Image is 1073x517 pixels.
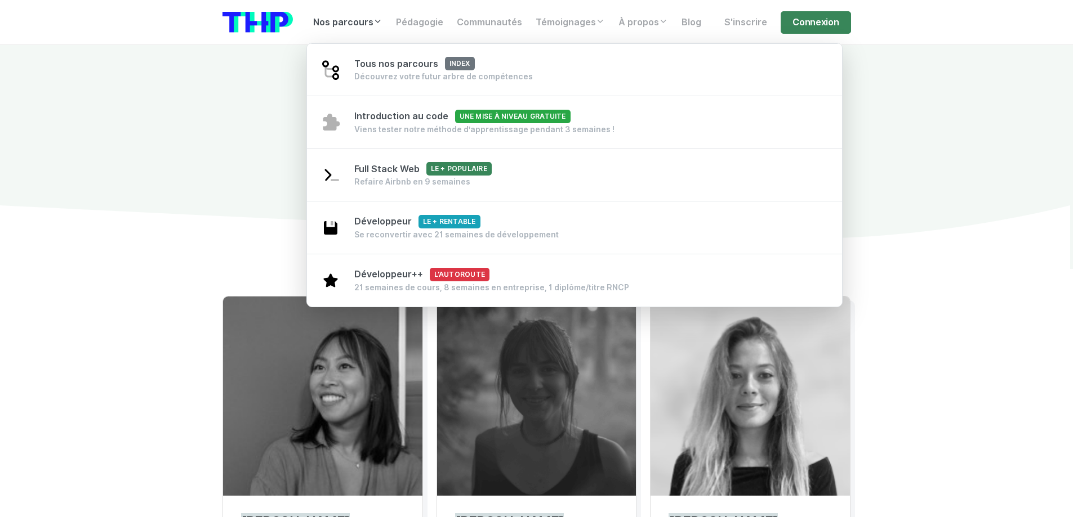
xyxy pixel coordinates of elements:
img: puzzle-4bde4084d90f9635442e68fcf97b7805.svg [320,112,341,132]
img: logo [222,12,293,33]
img: save-2003ce5719e3e880618d2f866ea23079.svg [320,218,341,238]
a: Full Stack WebLe + populaire Refaire Airbnb en 9 semaines [307,149,843,202]
span: Tous nos parcours [354,59,475,69]
a: DéveloppeurLe + rentable Se reconvertir avec 21 semaines de développement [307,201,843,254]
a: Blog [675,11,708,34]
span: Développeur++ [354,269,490,280]
span: Développeur [354,216,480,227]
span: Une mise à niveau gratuite [455,110,571,123]
div: Refaire Airbnb en 9 semaines [354,176,492,187]
img: Juliet De Rozario [437,296,636,496]
span: Le + populaire [426,162,492,176]
span: Le + rentable [418,215,480,228]
a: Connexion [781,11,851,34]
img: Lara Schutz [651,296,850,496]
img: star-1b1639e91352246008672c7d0108e8fd.svg [320,270,341,290]
a: Communautés [450,11,529,34]
a: Nos parcours [306,11,389,34]
a: S'inscrire [718,11,774,34]
div: Découvrez votre futur arbre de compétences [354,71,533,82]
span: Full Stack Web [354,164,492,174]
a: Introduction au codeUne mise à niveau gratuite Viens tester notre méthode d’apprentissage pendant... [307,96,843,149]
img: terminal-92af89cfa8d47c02adae11eb3e7f907c.svg [320,165,341,185]
img: git-4-38d7f056ac829478e83c2c2dd81de47b.svg [320,60,341,80]
span: index [445,57,475,70]
a: Développeur++L'autoroute 21 semaines de cours, 8 semaines en entreprise, 1 diplôme/titre RNCP [307,254,843,307]
div: Viens tester notre méthode d’apprentissage pendant 3 semaines ! [354,124,615,135]
span: Introduction au code [354,111,571,122]
div: Se reconvertir avec 21 semaines de développement [354,229,559,240]
a: Pédagogie [389,11,450,34]
a: À propos [612,11,675,34]
a: Tous nos parcoursindex Découvrez votre futur arbre de compétences [307,43,843,97]
a: Témoignages [529,11,612,34]
span: L'autoroute [430,268,490,281]
img: Marie-Elisabeth Huynh [223,296,422,496]
div: 21 semaines de cours, 8 semaines en entreprise, 1 diplôme/titre RNCP [354,282,629,293]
